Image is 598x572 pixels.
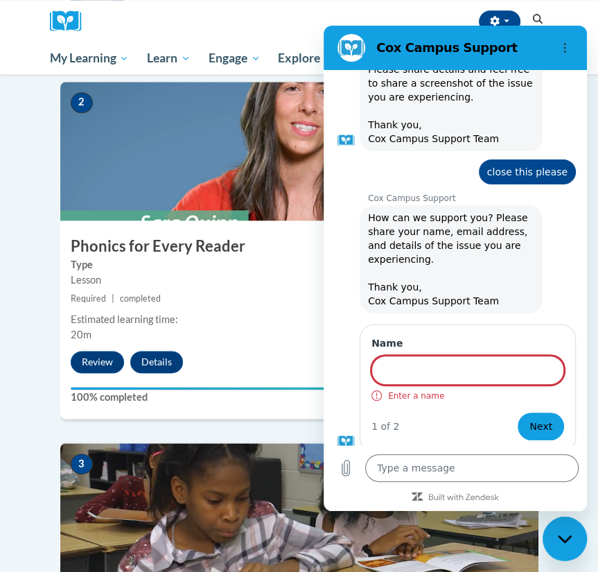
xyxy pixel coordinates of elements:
button: Review [71,351,124,373]
label: 100% completed [71,390,528,405]
span: My Learning [49,50,129,67]
span: Engage [209,50,261,67]
a: Engage [200,42,270,74]
span: | [112,293,114,304]
div: Lesson [71,272,528,288]
div: Your progress [71,387,528,390]
a: Learn [138,42,200,74]
span: Learn [147,50,191,67]
span: Required [71,293,106,304]
div: Estimated learning time: [71,312,528,327]
button: Details [130,351,183,373]
button: Search [527,11,548,28]
a: Cox Campus [50,10,91,32]
span: Explore [278,50,333,67]
iframe: Button to launch messaging window, conversation in progress [543,517,587,561]
span: 2 [71,92,93,113]
img: Course Image [60,82,538,220]
label: Type [71,257,528,272]
span: 20m [71,329,91,340]
a: Explore [269,42,342,74]
span: completed [120,293,161,304]
a: My Learning [41,42,139,74]
div: Main menu [39,42,559,74]
iframe: To enrich screen reader interactions, please activate Accessibility in Grammarly extension settings [324,26,587,511]
button: Account Settings [479,10,520,33]
span: 3 [71,453,93,474]
img: Logo brand [50,10,91,32]
h3: Phonics for Every Reader [60,236,538,257]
